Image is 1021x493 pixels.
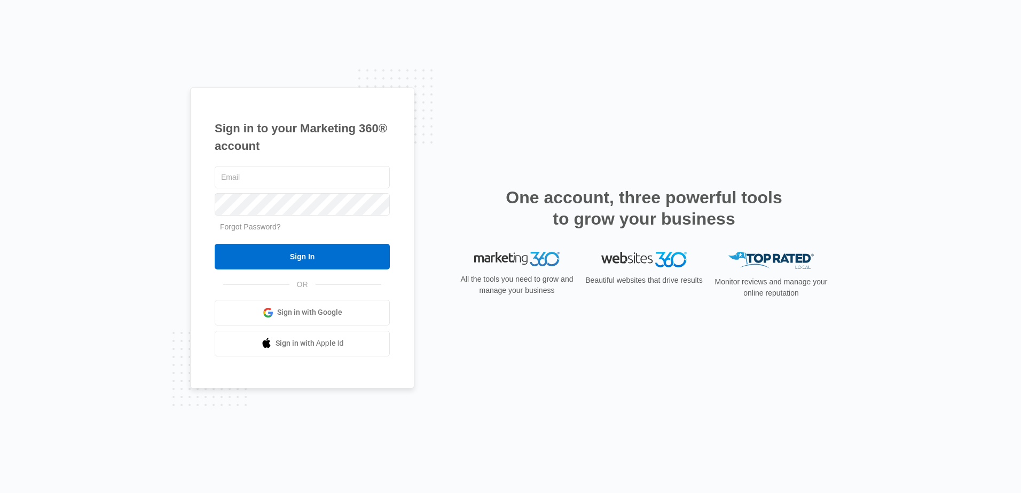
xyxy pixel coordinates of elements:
[220,222,281,231] a: Forgot Password?
[584,275,704,286] p: Beautiful websites that drive results
[289,279,316,290] span: OR
[277,307,342,318] span: Sign in with Google
[457,274,577,296] p: All the tools you need to grow and manage your business
[601,252,687,267] img: Websites 360
[215,120,390,155] h1: Sign in to your Marketing 360® account
[474,252,560,267] img: Marketing 360
[215,244,390,269] input: Sign In
[215,166,390,188] input: Email
[215,331,390,356] a: Sign in with Apple Id
[215,300,390,325] a: Sign in with Google
[502,187,786,229] h2: One account, three powerful tools to grow your business
[728,252,814,269] img: Top Rated Local
[711,276,831,299] p: Monitor reviews and manage your online reputation
[276,338,344,349] span: Sign in with Apple Id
